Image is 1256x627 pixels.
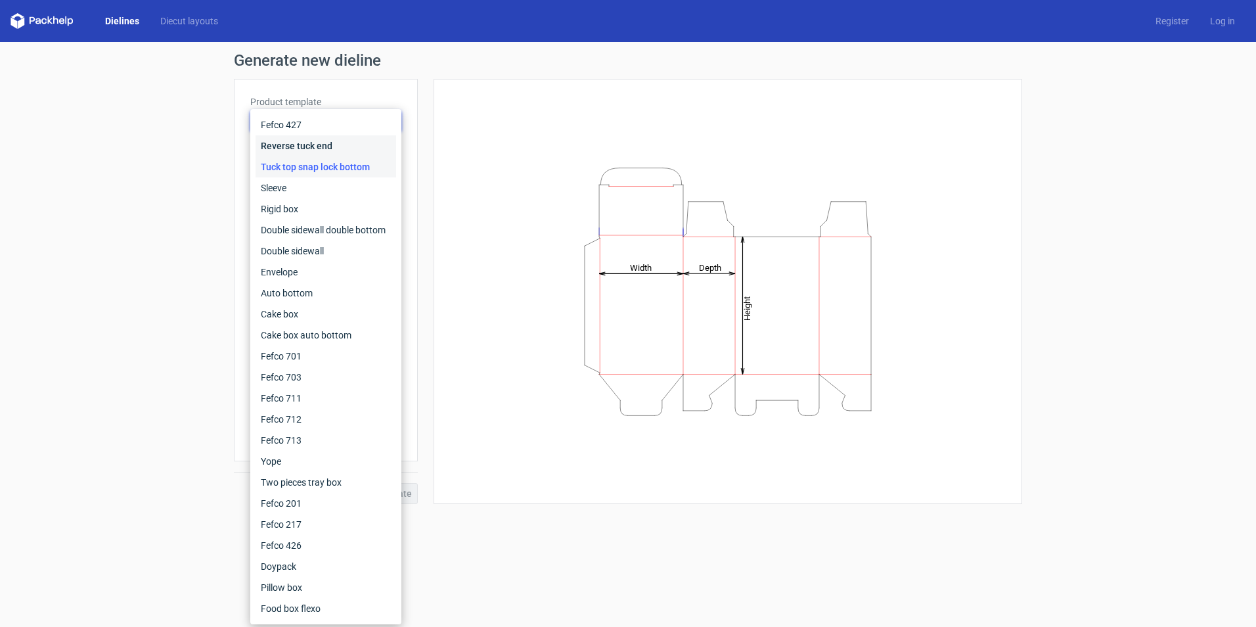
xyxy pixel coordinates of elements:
[150,14,229,28] a: Diecut layouts
[256,304,396,325] div: Cake box
[256,177,396,198] div: Sleeve
[256,156,396,177] div: Tuck top snap lock bottom
[256,493,396,514] div: Fefco 201
[256,262,396,283] div: Envelope
[256,556,396,577] div: Doypack
[256,346,396,367] div: Fefco 701
[256,283,396,304] div: Auto bottom
[699,262,721,272] tspan: Depth
[256,241,396,262] div: Double sidewall
[256,198,396,220] div: Rigid box
[250,95,401,108] label: Product template
[256,325,396,346] div: Cake box auto bottom
[630,262,652,272] tspan: Width
[256,220,396,241] div: Double sidewall double bottom
[256,409,396,430] div: Fefco 712
[234,53,1022,68] h1: Generate new dieline
[256,114,396,135] div: Fefco 427
[1200,14,1245,28] a: Log in
[95,14,150,28] a: Dielines
[742,296,752,320] tspan: Height
[256,577,396,598] div: Pillow box
[256,535,396,556] div: Fefco 426
[256,451,396,472] div: Yope
[256,388,396,409] div: Fefco 711
[256,367,396,388] div: Fefco 703
[1145,14,1200,28] a: Register
[256,430,396,451] div: Fefco 713
[256,135,396,156] div: Reverse tuck end
[256,598,396,619] div: Food box flexo
[256,472,396,493] div: Two pieces tray box
[256,514,396,535] div: Fefco 217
